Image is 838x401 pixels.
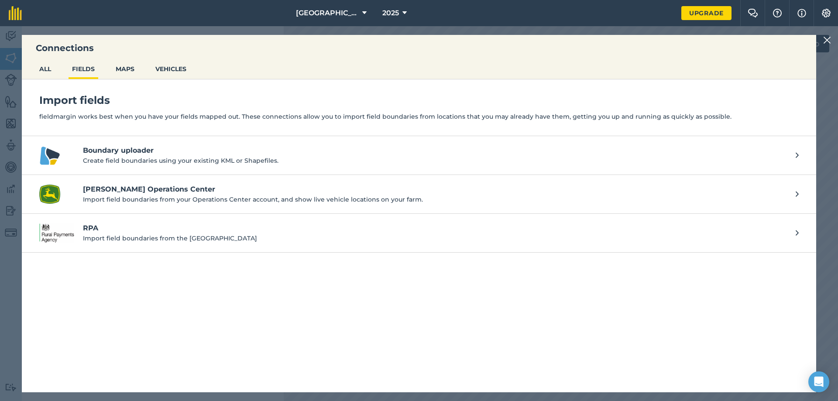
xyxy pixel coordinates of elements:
[39,112,799,121] p: fieldmargin works best when you have your fields mapped out. These connections allow you to impor...
[83,145,787,156] h4: Boundary uploader
[83,156,787,165] p: Create field boundaries using your existing KML or Shapefiles.
[39,184,60,205] img: John Deere Operations Center logo
[22,214,816,253] a: RPA logoRPAImport field boundaries from the [GEOGRAPHIC_DATA]
[112,61,138,77] button: MAPS
[22,175,816,214] a: John Deere Operations Center logo[PERSON_NAME] Operations CenterImport field boundaries from your...
[808,371,829,392] div: Open Intercom Messenger
[83,223,787,233] h4: RPA
[296,8,359,18] span: [GEOGRAPHIC_DATA]
[83,184,787,195] h4: [PERSON_NAME] Operations Center
[382,8,399,18] span: 2025
[9,6,22,20] img: fieldmargin Logo
[22,42,816,54] h3: Connections
[772,9,783,17] img: A question mark icon
[22,136,816,175] a: Boundary uploader logoBoundary uploaderCreate field boundaries using your existing KML or Shapefi...
[681,6,732,20] a: Upgrade
[39,145,60,166] img: Boundary uploader logo
[823,35,831,45] img: svg+xml;base64,PHN2ZyB4bWxucz0iaHR0cDovL3d3dy53My5vcmcvMjAwMC9zdmciIHdpZHRoPSIyMiIgaGVpZ2h0PSIzMC...
[152,61,190,77] button: VEHICLES
[797,8,806,18] img: svg+xml;base64,PHN2ZyB4bWxucz0iaHR0cDovL3d3dy53My5vcmcvMjAwMC9zdmciIHdpZHRoPSIxNyIgaGVpZ2h0PSIxNy...
[69,61,98,77] button: FIELDS
[83,233,787,243] p: Import field boundaries from the [GEOGRAPHIC_DATA]
[39,93,799,107] h4: Import fields
[36,61,55,77] button: ALL
[821,9,831,17] img: A cog icon
[748,9,758,17] img: Two speech bubbles overlapping with the left bubble in the forefront
[39,223,74,243] img: RPA logo
[83,195,787,204] p: Import field boundaries from your Operations Center account, and show live vehicle locations on y...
